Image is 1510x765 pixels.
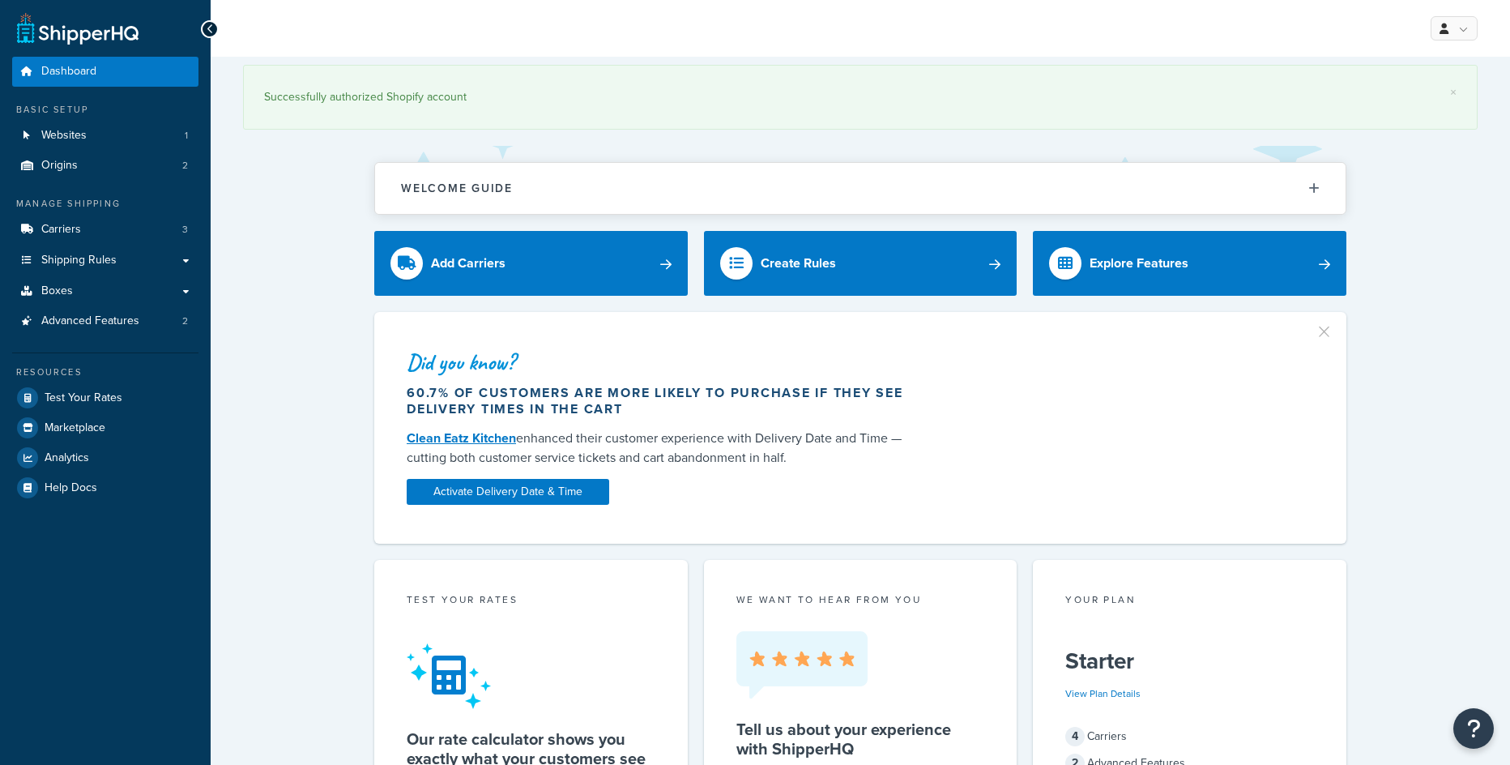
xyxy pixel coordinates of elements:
div: enhanced their customer experience with Delivery Date and Time — cutting both customer service ti... [407,429,919,468]
button: Welcome Guide [375,163,1346,214]
a: View Plan Details [1065,686,1141,701]
span: 4 [1065,727,1085,746]
span: Marketplace [45,421,105,435]
a: Add Carriers [374,231,688,296]
a: Activate Delivery Date & Time [407,479,609,505]
div: Successfully authorized Shopify account [264,86,1457,109]
span: Websites [41,129,87,143]
span: Shipping Rules [41,254,117,267]
button: Open Resource Center [1453,708,1494,749]
span: 2 [182,314,188,328]
a: Websites1 [12,121,198,151]
a: Boxes [12,276,198,306]
span: Origins [41,159,78,173]
div: Resources [12,365,198,379]
a: Explore Features [1033,231,1346,296]
h5: Starter [1065,648,1314,674]
a: Marketplace [12,413,198,442]
span: 2 [182,159,188,173]
a: Dashboard [12,57,198,87]
div: Test your rates [407,592,655,611]
span: Dashboard [41,65,96,79]
h5: Tell us about your experience with ShipperHQ [736,720,985,759]
span: Boxes [41,284,73,298]
div: Did you know? [407,351,919,374]
div: Basic Setup [12,103,198,117]
a: Carriers3 [12,215,198,245]
div: 60.7% of customers are more likely to purchase if they see delivery times in the cart [407,385,919,417]
a: Shipping Rules [12,246,198,276]
div: Create Rules [761,252,836,275]
span: Advanced Features [41,314,139,328]
a: × [1450,86,1457,99]
p: we want to hear from you [736,592,985,607]
li: Carriers [12,215,198,245]
span: Analytics [45,451,89,465]
div: Explore Features [1090,252,1188,275]
a: Test Your Rates [12,383,198,412]
li: Advanced Features [12,306,198,336]
span: Help Docs [45,481,97,495]
a: Create Rules [704,231,1017,296]
a: Advanced Features2 [12,306,198,336]
span: Carriers [41,223,81,237]
h2: Welcome Guide [401,182,513,194]
a: Clean Eatz Kitchen [407,429,516,447]
li: Websites [12,121,198,151]
li: Origins [12,151,198,181]
div: Manage Shipping [12,197,198,211]
div: Your Plan [1065,592,1314,611]
a: Analytics [12,443,198,472]
div: Carriers [1065,725,1314,748]
div: Add Carriers [431,252,505,275]
span: 1 [185,129,188,143]
span: Test Your Rates [45,391,122,405]
a: Help Docs [12,473,198,502]
a: Origins2 [12,151,198,181]
span: 3 [182,223,188,237]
